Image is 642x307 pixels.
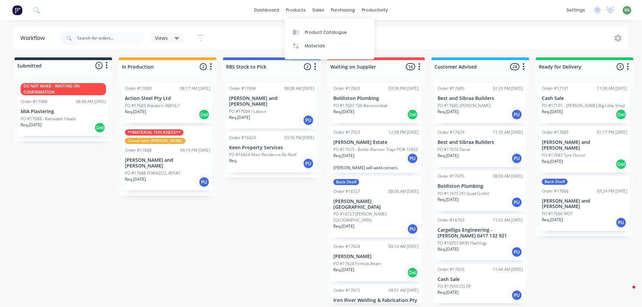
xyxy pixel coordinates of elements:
p: Req. [DATE] [438,197,459,203]
p: Best and Sibraa Builders [438,139,523,145]
input: Search for orders... [77,31,144,45]
div: Back ShelfOrder #1672708:00 AM [DATE][PERSON_NAME][GEOGRAPHIC_DATA]PO #16727 [PERSON_NAME][GEOGRA... [331,176,421,238]
div: 08:08 AM [DATE] [284,85,314,92]
div: Order #1765011:44 AM [DATE]Cash SalePO #17650 CG DPReq.[DATE]PU [435,264,526,304]
p: Req. [DATE] [333,109,354,115]
p: PO #17553 - Bottle Warmer Trays PO# 15955 [333,147,418,153]
p: MIA Plastering [21,109,106,114]
div: Order #1710111:06 AM [DATE]Cash SalePO #17101 - [PERSON_NAME] Big Little ShedReq.[DATE]Del [539,83,630,123]
p: Boldiston Plumbing [438,183,523,189]
div: Order #1747508:09 AM [DATE]Boldiston PlumbingPO #17475 DO Quad GutterReq.[DATE]PU [435,171,526,211]
div: 08:08 AM [DATE] [76,99,106,105]
div: Del [407,109,418,120]
p: PO #17101 - [PERSON_NAME] Big Little Shed [542,103,625,109]
div: 11:44 AM [DATE] [493,266,523,273]
span: BK [624,7,630,13]
div: 11:02 AM [DATE] [493,217,523,223]
div: Order #17685 [438,85,464,92]
div: 04:19 PM [DATE] [180,147,210,153]
div: Back ShelfOrder #1766603:24 PM [DATE][PERSON_NAME] and [PERSON_NAME]PO #17666 WOTReq.[DATE]PU [539,176,630,231]
p: Req. [DATE] [438,289,459,296]
div: 11:06 AM [DATE] [597,85,627,92]
div: Order #17666 [542,188,569,194]
div: 09:14 AM [DATE] [389,244,419,250]
div: Order #1760408:08 AM [DATE][PERSON_NAME] and [PERSON_NAME]PO #17604 / LabourReq.[DATE]PU [226,83,317,129]
p: PO #17650 CG DP [438,283,471,289]
div: Del [407,267,418,278]
p: Req. [DATE] [333,223,354,229]
div: 01:29 PM [DATE] [493,85,523,92]
div: Order #1755312:08 PM [DATE][PERSON_NAME] EstatePO #17553 - Bottle Warmer Trays PO# 15955Req.[DATE... [331,127,421,173]
div: Order #16727 [333,188,360,195]
div: Back Shelf [542,179,568,185]
div: Materials [305,43,325,49]
div: Order #17603 [333,85,360,92]
div: DO NOT MAKE - WAITING ON CONFIRMATION [21,83,106,95]
div: PU [511,109,522,120]
div: Order #1760303:36 PM [DATE]Boldiston PlumbingPO #17603 106 BenerembahReq.[DATE]Del [331,83,421,123]
div: 11:35 AM [DATE] [493,129,523,135]
div: products [283,5,309,15]
div: 08:00 AM [DATE] [389,188,419,195]
p: PO #17603 106 Benerembah [333,103,388,109]
div: Order #17624 [333,244,360,250]
a: Product Catalogue [285,25,374,39]
div: PU [199,177,209,187]
div: Check with [PERSON_NAME] [125,138,185,144]
div: Order #1670311:02 AM [DATE]Cargelligo Engineering - [PERSON_NAME] 0417 132 921PO #16703 MON Flash... [435,214,526,260]
div: 12:08 PM [DATE] [389,129,419,135]
p: Req. [DATE] [229,114,250,121]
div: 03:36 PM [DATE] [389,85,419,92]
div: PU [511,153,522,164]
div: Order #17553 [333,129,360,135]
p: Req. [DATE] [438,109,459,115]
div: sales [309,5,328,15]
div: purchasing [328,5,358,15]
div: 03:24 PM [DATE] [597,188,627,194]
div: Order #17688 [125,147,152,153]
div: Order #1768908:17 AM [DATE]Action Steel Pty LtdPO #17689 Warakirri 36816.1Req.[DATE]Del [122,83,213,123]
div: Order #1642403:36 PM [DATE]Keen Property ServicesPO #16424 Keen Residence Re-RoofReq.PU [226,132,317,173]
p: Cash Sale [542,96,627,101]
p: PO #16703 MON Flashings [438,240,487,246]
p: PO #17475 DO Quad Gutter [438,190,489,197]
div: **MATERIAL THICKNESS** [125,129,183,135]
div: Order #1762409:14 AM [DATE][PERSON_NAME]PO #17624 Firmlok BeamReq.[DATE]Del [331,241,421,281]
div: Order #17475 [438,173,464,179]
p: [PERSON_NAME] Estate [333,139,419,145]
p: PO #17088 - Rainwater Heads [21,116,76,122]
p: [PERSON_NAME] and [PERSON_NAME] [229,96,314,107]
div: DO NOT MAKE - WAITING ON CONFIRMATIONOrder #1708808:08 AM [DATE]MIA PlasteringPO #17088 - Rainwat... [18,80,109,136]
iframe: Intercom live chat [619,284,635,300]
div: Del [94,122,105,133]
p: PO #17624 Firmlok Beam [333,261,381,267]
div: Del [199,109,209,120]
div: PU [511,290,522,301]
div: Order #1768501:29 PM [DATE]Best and Sibraa BuildersPO #17685 [PERSON_NAME]Req.[DATE]PU [435,83,526,123]
div: settings [563,5,589,15]
span: Views [155,34,168,42]
div: Order #17088 [21,99,47,105]
div: Order #17604 [229,85,256,92]
p: Keen Property Services [229,145,314,151]
div: Order #1767411:35 AM [DATE]Best and Sibraa BuildersPO #17674 DarialReq.[DATE]PU [435,127,526,167]
p: [PERSON_NAME] will weld corners [333,165,419,170]
p: Req. [DATE] [542,217,563,223]
p: [PERSON_NAME] [333,254,419,259]
p: [PERSON_NAME][GEOGRAPHIC_DATA] [333,199,419,210]
div: 03:36 PM [DATE] [284,135,314,141]
a: dashboard [251,5,283,15]
div: Del [616,159,626,170]
p: PO #17688 PO#AGCCL-RPS#1 [125,170,181,176]
div: 08:17 AM [DATE] [180,85,210,92]
p: [PERSON_NAME] and [PERSON_NAME] [542,198,627,210]
p: PO #17683 Tyre Doctor [542,152,585,158]
p: PO #16424 Keen Residence Re-Roof [229,152,296,158]
p: Req. [229,158,237,164]
p: Cash Sale [438,277,523,282]
p: Req. [DATE] [542,158,563,164]
p: PO #17674 Darial [438,147,470,153]
p: Best and Sibraa Builders [438,96,523,101]
div: Order #17674 [438,129,464,135]
div: Order #16424 [229,135,256,141]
